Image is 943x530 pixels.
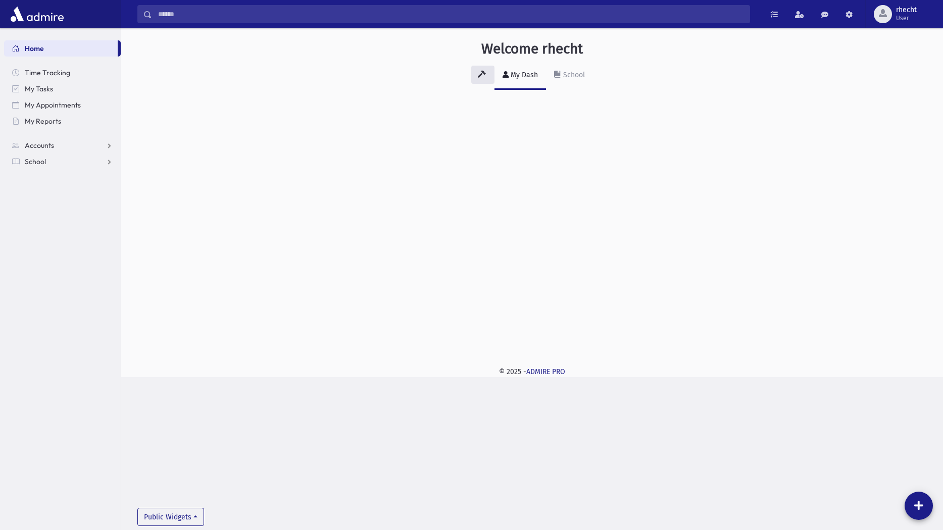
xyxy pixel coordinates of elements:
[526,367,565,376] a: ADMIRE PRO
[25,44,44,53] span: Home
[896,14,917,22] span: User
[25,68,70,77] span: Time Tracking
[137,508,204,526] button: Public Widgets
[481,40,583,58] h3: Welcome rhecht
[152,5,750,23] input: Search
[25,84,53,93] span: My Tasks
[25,141,54,150] span: Accounts
[25,117,61,126] span: My Reports
[4,40,118,57] a: Home
[561,71,585,79] div: School
[4,81,121,97] a: My Tasks
[896,6,917,14] span: rhecht
[4,137,121,153] a: Accounts
[4,97,121,113] a: My Appointments
[8,4,66,24] img: AdmirePro
[494,62,546,90] a: My Dash
[137,366,927,377] div: © 2025 -
[509,71,538,79] div: My Dash
[25,100,81,110] span: My Appointments
[25,157,46,166] span: School
[4,113,121,129] a: My Reports
[546,62,593,90] a: School
[4,153,121,170] a: School
[4,65,121,81] a: Time Tracking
